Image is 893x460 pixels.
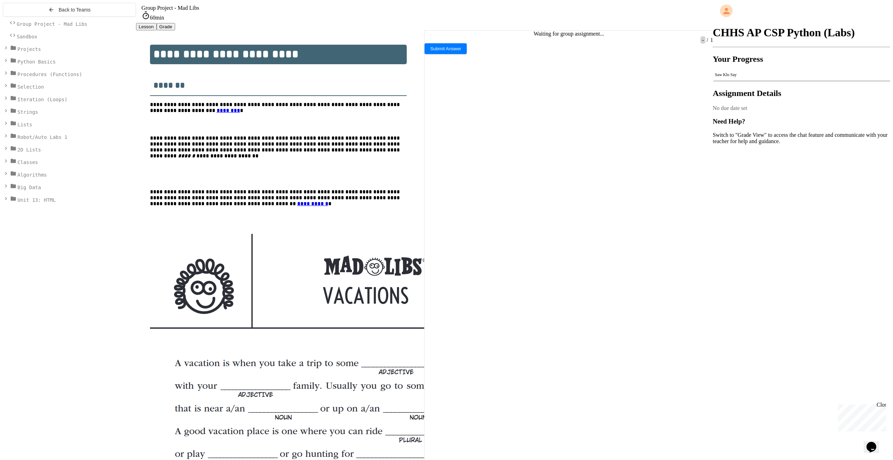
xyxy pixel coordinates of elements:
span: Iteration (Loops) [17,97,67,102]
span: Big Data [17,185,41,190]
span: min [156,15,164,21]
span: / [707,37,708,43]
span: 1 [709,37,713,43]
span: Procedures (Functions) [17,72,82,77]
h3: Need Help? [713,118,890,125]
span: Projects [17,46,41,52]
h1: CHHS AP CSP Python (Labs) [713,26,890,39]
iframe: chat widget [864,432,886,453]
h2: Assignment Details [713,89,890,98]
span: Back to Teams [59,7,91,13]
span: Lists [17,122,32,127]
div: No due date set [713,105,890,111]
span: 2D Lists [17,147,41,153]
iframe: chat widget [835,402,886,431]
h2: Your Progress [713,54,890,64]
span: Selection [17,84,44,90]
span: Algorithms [17,172,47,178]
div: My Account [713,3,890,19]
button: Grade [157,23,175,30]
button: Lesson [136,23,157,30]
span: Unit 13: HTML [17,197,56,203]
div: Saw Klo Say [715,72,888,77]
span: Group Project - Mad Libs [17,21,87,27]
span: Robot/Auto Labs 1 [17,134,67,140]
div: Chat with us now!Close [3,3,48,44]
div: Waiting for group assignment... [425,31,713,37]
span: Python Basics [17,59,56,65]
span: Sandbox [17,34,37,39]
span: Submit Answer [430,46,461,51]
button: Back to Teams [3,3,136,17]
span: Classes [17,159,38,165]
span: 60 [150,15,156,21]
span: Strings [17,109,38,115]
p: Switch to "Grade View" to access the chat feature and communicate with your teacher for help and ... [713,132,890,144]
button: Submit Answer [425,43,467,54]
span: - [700,36,705,44]
span: Group Project - Mad Libs [142,5,199,11]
